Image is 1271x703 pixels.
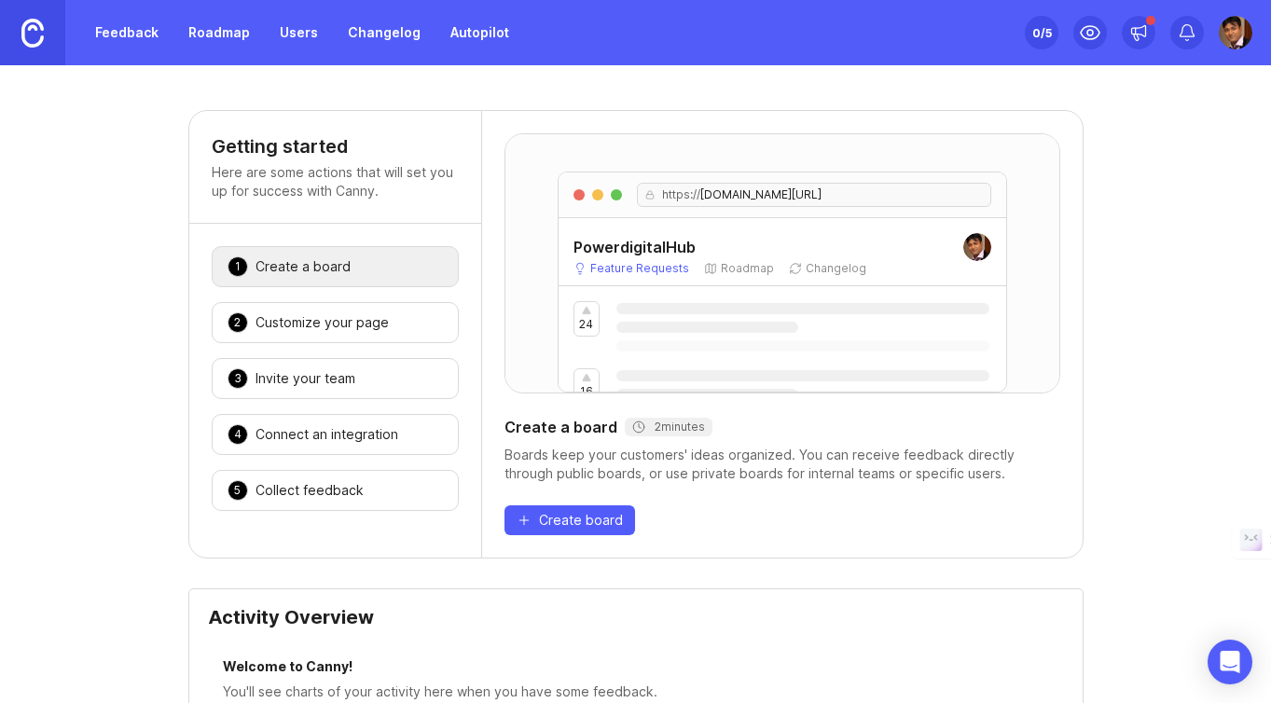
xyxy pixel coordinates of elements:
[504,505,635,535] button: Create board
[269,16,329,49] a: Users
[228,312,248,333] div: 2
[700,187,822,202] span: [DOMAIN_NAME][URL]
[539,511,623,530] span: Create board
[256,481,364,500] div: Collect feedback
[579,317,593,332] p: 24
[212,133,459,159] h4: Getting started
[963,233,991,261] img: Rajeev Kumar
[1208,640,1252,684] div: Open Intercom Messenger
[84,16,170,49] a: Feedback
[223,656,1049,682] div: Welcome to Canny!
[228,256,248,277] div: 1
[655,187,700,202] span: https://
[212,163,459,200] p: Here are some actions that will set you up for success with Canny.
[256,257,351,276] div: Create a board
[1032,20,1052,46] div: 0 /5
[256,313,389,332] div: Customize your page
[590,261,689,276] p: Feature Requests
[256,425,398,444] div: Connect an integration
[504,416,1060,438] div: Create a board
[208,608,1064,641] div: Activity Overview
[806,261,866,276] p: Changelog
[256,369,355,388] div: Invite your team
[1219,16,1252,49] img: Rajeev Kumar
[632,420,705,434] div: 2 minutes
[504,446,1060,483] div: Boards keep your customers' ideas organized. You can receive feedback directly through public boa...
[580,384,593,399] p: 16
[721,261,774,276] p: Roadmap
[439,16,520,49] a: Autopilot
[573,236,696,258] h5: PowerdigitalHub
[228,424,248,445] div: 4
[228,480,248,501] div: 5
[1025,16,1058,49] button: 0/5
[177,16,261,49] a: Roadmap
[21,19,44,48] img: Canny Home
[223,682,1049,702] div: You'll see charts of your activity here when you have some feedback.
[337,16,432,49] a: Changelog
[228,368,248,389] div: 3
